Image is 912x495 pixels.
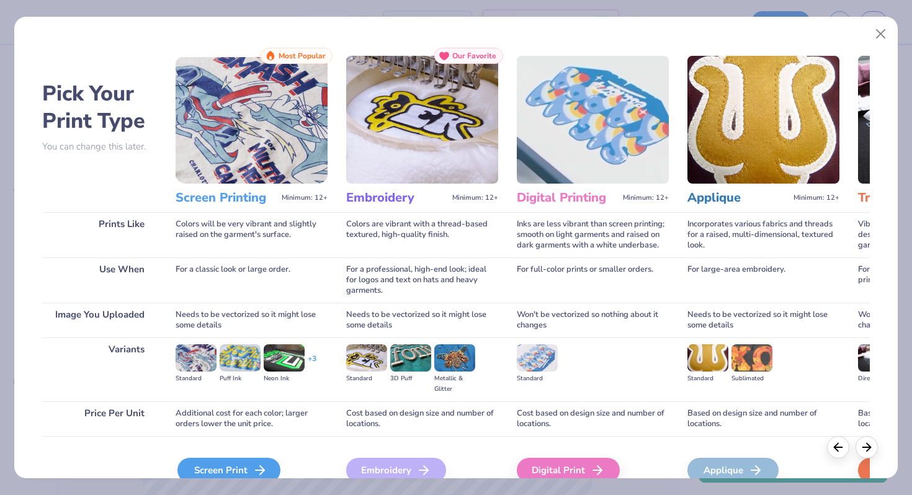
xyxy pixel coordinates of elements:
[687,212,839,257] div: Incorporates various fabrics and threads for a raised, multi-dimensional, textured look.
[452,51,496,60] span: Our Favorite
[346,458,446,483] div: Embroidery
[517,257,669,303] div: For full-color prints or smaller orders.
[623,194,669,202] span: Minimum: 12+
[176,212,328,257] div: Colors will be very vibrant and slightly raised on the garment's surface.
[390,373,431,384] div: 3D Puff
[517,373,558,384] div: Standard
[308,354,316,375] div: + 3
[517,56,669,184] img: Digital Printing
[517,344,558,372] img: Standard
[220,344,261,372] img: Puff Ink
[687,458,779,483] div: Applique
[390,344,431,372] img: 3D Puff
[346,401,498,436] div: Cost based on design size and number of locations.
[264,344,305,372] img: Neon Ink
[42,337,157,401] div: Variants
[42,257,157,303] div: Use When
[434,344,475,372] img: Metallic & Glitter
[517,401,669,436] div: Cost based on design size and number of locations.
[687,373,728,384] div: Standard
[282,194,328,202] span: Minimum: 12+
[264,373,305,384] div: Neon Ink
[279,51,326,60] span: Most Popular
[176,190,277,206] h3: Screen Printing
[346,303,498,337] div: Needs to be vectorized so it might lose some details
[731,373,772,384] div: Sublimated
[346,212,498,257] div: Colors are vibrant with a thread-based textured, high-quality finish.
[176,257,328,303] div: For a classic look or large order.
[176,401,328,436] div: Additional cost for each color; larger orders lower the unit price.
[42,401,157,436] div: Price Per Unit
[42,80,157,135] h2: Pick Your Print Type
[176,56,328,184] img: Screen Printing
[346,373,387,384] div: Standard
[220,373,261,384] div: Puff Ink
[434,373,475,395] div: Metallic & Glitter
[177,458,280,483] div: Screen Print
[176,373,217,384] div: Standard
[731,344,772,372] img: Sublimated
[687,190,789,206] h3: Applique
[794,194,839,202] span: Minimum: 12+
[517,190,618,206] h3: Digital Printing
[517,212,669,257] div: Inks are less vibrant than screen printing; smooth on light garments and raised on dark garments ...
[517,303,669,337] div: Won't be vectorized so nothing about it changes
[42,141,157,152] p: You can change this later.
[346,56,498,184] img: Embroidery
[858,373,899,384] div: Direct-to-film
[346,257,498,303] div: For a professional, high-end look; ideal for logos and text on hats and heavy garments.
[687,303,839,337] div: Needs to be vectorized so it might lose some details
[346,190,447,206] h3: Embroidery
[42,212,157,257] div: Prints Like
[858,344,899,372] img: Direct-to-film
[176,344,217,372] img: Standard
[42,303,157,337] div: Image You Uploaded
[452,194,498,202] span: Minimum: 12+
[687,56,839,184] img: Applique
[176,303,328,337] div: Needs to be vectorized so it might lose some details
[517,458,620,483] div: Digital Print
[346,344,387,372] img: Standard
[687,344,728,372] img: Standard
[687,257,839,303] div: For large-area embroidery.
[687,401,839,436] div: Based on design size and number of locations.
